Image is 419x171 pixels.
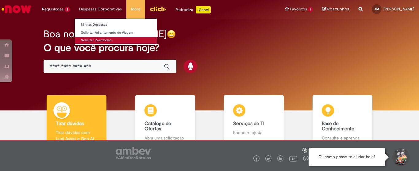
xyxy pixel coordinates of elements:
b: Tirar dúvidas [56,121,84,127]
a: Serviços de TI Encontre ajuda [209,95,298,148]
div: Padroniza [175,6,211,13]
img: ServiceNow [1,3,32,15]
span: 2 [65,7,70,12]
a: Rascunhos [322,6,349,12]
p: +GenAi [196,6,211,13]
h2: Boa noite, [PERSON_NAME] [44,29,167,39]
div: Oi, como posso te ajudar hoje? [309,148,385,166]
b: Serviços de TI [233,121,264,127]
a: Minhas Despesas [75,21,157,28]
a: Catálogo de Ofertas Abra uma solicitação [121,95,209,148]
a: Solicitar Reembolso [75,37,157,44]
img: logo_footer_twitter.png [267,158,270,161]
a: Base de Conhecimento Consulte e aprenda [298,95,387,148]
span: AM [375,7,379,11]
img: logo_footer_ambev_rotulo_gray.png [116,147,151,159]
b: Base de Conhecimento [322,121,354,132]
a: Solicitar Adiantamento de Viagem [75,29,157,36]
b: Catálogo de Ofertas [144,121,171,132]
p: Abra uma solicitação [144,135,186,141]
span: Favoritos [290,6,307,12]
button: Iniciar Conversa de Suporte [391,148,410,166]
img: happy-face.png [167,30,176,39]
span: Rascunhos [327,6,349,12]
ul: Despesas Corporativas [75,18,157,46]
span: [PERSON_NAME] [383,6,414,12]
img: logo_footer_workplace.png [303,156,309,161]
a: Tirar dúvidas Tirar dúvidas com Lupi Assist e Gen Ai [32,95,121,148]
span: 1 [308,7,313,12]
span: Requisições [42,6,63,12]
img: logo_footer_linkedin.png [279,157,282,161]
img: click_logo_yellow_360x200.png [150,4,166,13]
h2: O que você procura hoje? [44,43,375,53]
p: Tirar dúvidas com Lupi Assist e Gen Ai [56,129,98,142]
img: logo_footer_youtube.png [289,154,297,162]
p: Encontre ajuda [233,129,275,136]
span: More [131,6,140,12]
img: logo_footer_facebook.png [255,158,258,161]
span: Despesas Corporativas [79,6,122,12]
p: Consulte e aprenda [322,135,363,141]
